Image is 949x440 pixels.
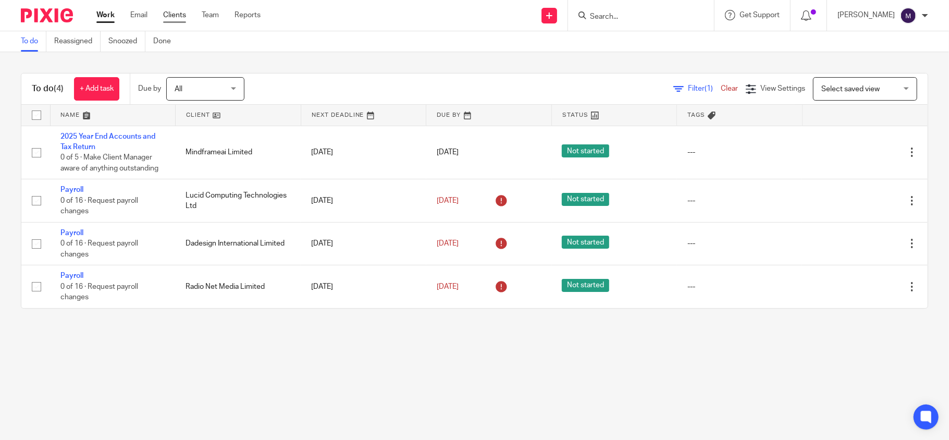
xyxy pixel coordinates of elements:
a: Payroll [60,229,83,237]
a: 2025 Year End Accounts and Tax Return [60,133,155,151]
span: [DATE] [437,197,459,204]
span: (4) [54,84,64,93]
span: View Settings [760,85,805,92]
img: Pixie [21,8,73,22]
td: Dadesign International Limited [176,222,301,265]
td: Radio Net Media Limited [176,265,301,308]
span: (1) [705,85,713,92]
a: Email [130,10,147,20]
span: Not started [562,236,609,249]
a: Work [96,10,115,20]
span: 0 of 16 · Request payroll changes [60,283,138,301]
div: --- [687,195,792,206]
a: Clear [721,85,738,92]
span: Tags [687,112,705,118]
input: Search [589,13,683,22]
span: 0 of 16 · Request payroll changes [60,240,138,258]
a: Reassigned [54,31,101,52]
a: + Add task [74,77,119,101]
a: Team [202,10,219,20]
p: Due by [138,83,161,94]
span: Get Support [740,11,780,19]
div: --- [687,238,792,249]
h1: To do [32,83,64,94]
td: [DATE] [301,265,426,308]
span: [DATE] [437,240,459,247]
span: Not started [562,193,609,206]
span: Not started [562,279,609,292]
span: [DATE] [437,283,459,290]
div: --- [687,282,792,292]
td: [DATE] [301,179,426,222]
a: Snoozed [108,31,145,52]
img: svg%3E [900,7,917,24]
p: [PERSON_NAME] [837,10,895,20]
span: All [175,85,182,93]
span: 0 of 16 · Request payroll changes [60,197,138,215]
a: Payroll [60,186,83,193]
a: Reports [235,10,261,20]
td: [DATE] [301,126,426,179]
td: Mindframeai Limited [176,126,301,179]
a: Done [153,31,179,52]
td: [DATE] [301,222,426,265]
a: To do [21,31,46,52]
a: Clients [163,10,186,20]
span: Select saved view [821,85,880,93]
td: Lucid Computing Technologies Ltd [176,179,301,222]
span: Filter [688,85,721,92]
a: Payroll [60,272,83,279]
span: 0 of 5 · Make Client Manager aware of anything outstanding [60,154,158,172]
span: Not started [562,144,609,157]
span: [DATE] [437,149,459,156]
div: --- [687,147,792,157]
